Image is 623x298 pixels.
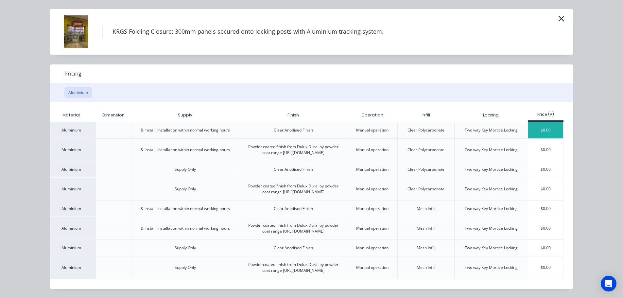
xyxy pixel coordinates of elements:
div: Manual operation [356,265,389,271]
div: Manual operation [356,147,389,153]
div: $0.00 [528,240,563,256]
div: Infill [416,107,435,123]
div: Powder coated finish from Dulux Duralloy powder coat range [URL][DOMAIN_NAME] [245,222,342,234]
button: Aluminium [64,87,92,98]
div: Price (A) [528,112,563,117]
div: Two way Key Mortice Locking [465,147,518,153]
div: Finish [282,107,304,123]
div: & Install: Installation within normal working hours [141,127,230,133]
div: Clear Anodised Finish [274,127,313,133]
div: Clear Anodised Finish [274,245,313,251]
div: Aluminium [47,122,96,138]
div: Two way Key Mortice Locking [465,206,518,212]
div: Mesh Infill [417,245,435,251]
div: $0.00 [528,178,563,200]
div: Locking [478,107,504,123]
div: Supply Only [175,265,196,271]
div: $0.00 [528,139,563,161]
div: Clear Polycarbonate [407,127,444,133]
div: Aluminium [47,217,96,239]
div: Mesh Infill [417,225,435,231]
div: Dimension [97,107,130,123]
div: Aluminium [47,138,96,161]
div: Clear Anodised Finish [274,206,313,212]
div: Supply Only [175,245,196,251]
div: Operation [356,107,389,123]
div: Aluminium [47,200,96,217]
div: Mesh Infill [417,206,435,212]
div: Aluminium [47,161,96,178]
div: $0.00 [528,122,563,138]
div: Two way Key Mortice Locking [465,127,518,133]
img: KRGS Folding Closure: 300mm panels secured onto locking posts with Aluminium tracking system. [60,15,93,48]
div: Manual operation [356,206,389,212]
div: Supply Only [175,167,196,172]
div: Two way Key Mortice Locking [465,167,518,172]
div: Mesh Infill [417,265,435,271]
div: Aluminium [47,256,96,279]
div: & Install: Installation within normal working hours [141,225,230,231]
div: Clear Polycarbonate [407,186,444,192]
div: $0.00 [528,256,563,279]
div: Two way Key Mortice Locking [465,225,518,231]
div: Clear Polycarbonate [407,167,444,172]
div: Two way Key Mortice Locking [465,245,518,251]
div: Clear Polycarbonate [407,147,444,153]
div: Powder coated finish from Dulux Duralloy powder coat range [URL][DOMAIN_NAME] [245,262,342,273]
h4: KRGS Folding Closure: 300mm panels secured onto locking posts with Aluminium tracking system. [102,26,393,38]
div: Clear Anodised Finish [274,167,313,172]
div: Aluminium [47,178,96,200]
div: Material [47,109,96,122]
div: $0.00 [528,161,563,178]
div: & Install: Installation within normal working hours [141,147,230,153]
div: Manual operation [356,167,389,172]
div: $0.00 [528,201,563,217]
div: Manual operation [356,225,389,231]
div: Manual operation [356,127,389,133]
div: Supply [173,107,198,123]
div: Manual operation [356,186,389,192]
div: Two way Key Mortice Locking [465,186,518,192]
span: Pricing [64,70,81,78]
div: Open Intercom Messenger [601,276,616,291]
div: Powder coated finish from Dulux Duralloy powder coat range [URL][DOMAIN_NAME] [245,183,342,195]
div: Powder coated finish from Dulux Duralloy powder coat range [URL][DOMAIN_NAME] [245,144,342,156]
div: $0.00 [528,217,563,239]
div: Two way Key Mortice Locking [465,265,518,271]
div: & Install: Installation within normal working hours [141,206,230,212]
div: Manual operation [356,245,389,251]
div: Aluminium [47,239,96,256]
div: Supply Only [175,186,196,192]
